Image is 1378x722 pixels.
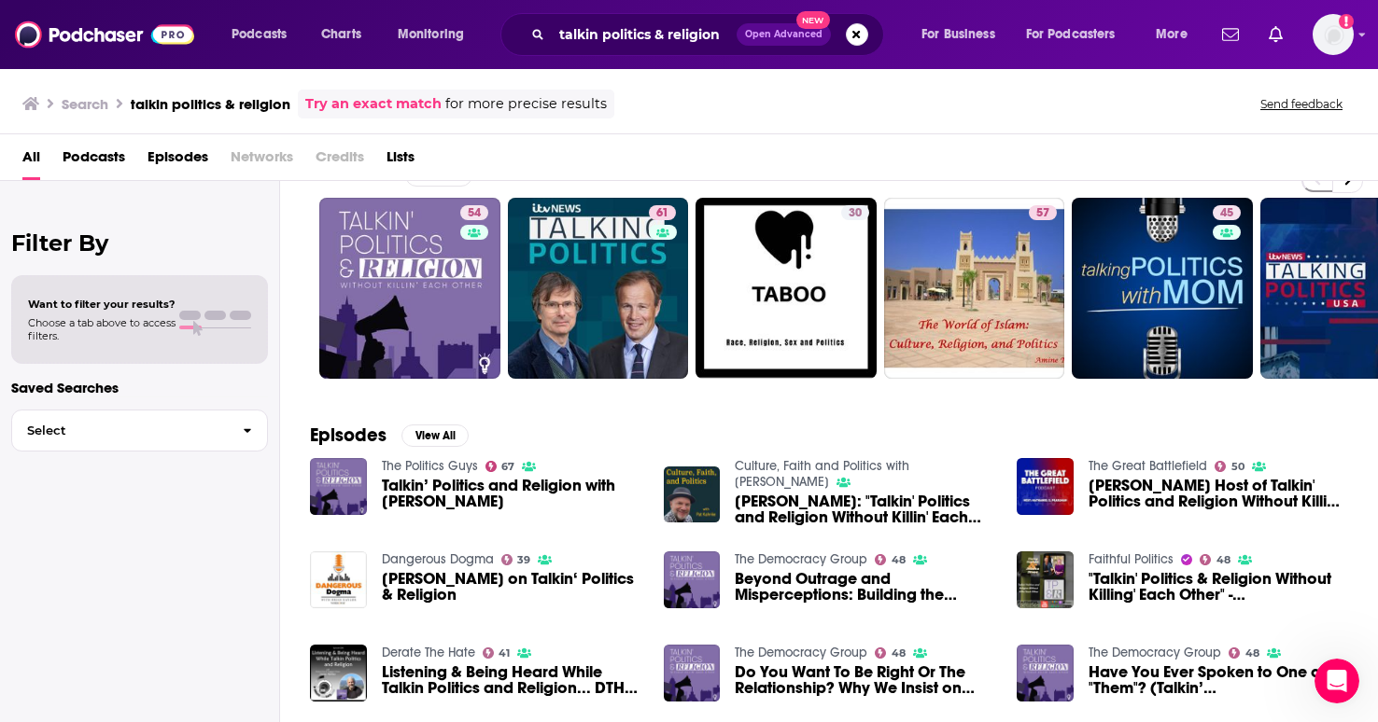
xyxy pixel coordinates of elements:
a: Podchaser - Follow, Share and Rate Podcasts [15,17,194,52]
a: All [22,142,40,180]
img: User Profile [1313,14,1354,55]
a: Podcasts [63,142,125,180]
a: Lists [387,142,415,180]
a: Episodes [148,142,208,180]
a: 48 [875,554,906,565]
span: 54 [468,204,481,223]
a: 45 [1072,198,1253,379]
button: open menu [908,20,1019,49]
button: open menu [1014,20,1143,49]
span: Credits [316,142,364,180]
a: Beyond Outrage and Misperceptions: Building the Muscles for Democracy | Talkin Politics & Religion [735,571,994,603]
span: Charts [321,21,361,48]
a: "Talkin' Politics & Religion Without Killing' Each Other" - w/Corey Nathan & Jessica Stone [1017,551,1074,608]
img: Beyond Outrage and Misperceptions: Building the Muscles for Democracy | Talkin Politics & Religion [664,551,721,608]
span: Choose a tab above to access filters. [28,316,176,342]
button: open menu [1143,20,1211,49]
span: Podcasts [232,21,287,48]
span: "Talkin' Politics & Religion Without Killing' Each Other" - w/[PERSON_NAME] & [PERSON_NAME] [1089,571,1348,603]
img: Corey Nathan: "Talkin' Politics and Religion Without Killin' Each Other" [664,466,721,523]
a: Culture, Faith and Politics with Pat Kahnke [735,458,909,490]
button: Send feedback [1255,96,1348,112]
span: Listening & Being Heard While Talkin Politics and Religion... DTH Episode 206 with [PERSON_NAME] [382,664,641,696]
a: "Talkin' Politics & Religion Without Killing' Each Other" - w/Corey Nathan & Jessica Stone [1089,571,1348,603]
span: 30 [849,204,862,223]
a: 67 [485,461,515,472]
button: Select [11,410,268,451]
a: 61 [649,205,676,220]
a: 57 [884,198,1065,379]
span: More [1156,21,1188,48]
span: 48 [892,649,906,658]
span: For Business [921,21,995,48]
a: The Politics Guys [382,458,478,474]
a: EpisodesView All [310,423,469,447]
a: The Democracy Group [735,645,867,660]
h2: Episodes [310,423,387,447]
span: New [796,11,830,29]
a: Have You Ever Spoken to One of "Them"? (Talkin’ Israel / Palestine) | Talkin Politics & Religion [1089,664,1348,696]
img: Listening & Being Heard While Talkin Politics and Religion... DTH Episode 206 with Corey Nathan [310,645,367,701]
a: Listening & Being Heard While Talkin Politics and Religion... DTH Episode 206 with Corey Nathan [382,664,641,696]
a: 48 [875,647,906,659]
span: Monitoring [398,21,464,48]
button: View All [401,424,469,447]
a: Show notifications dropdown [1215,19,1246,50]
p: Saved Searches [11,379,268,396]
a: 30 [841,205,869,220]
img: Corey Nathan on Talkin‘ Politics & Religion [310,551,367,608]
a: 54 [319,198,500,379]
span: 67 [501,463,514,471]
span: 39 [517,556,530,564]
span: 41 [499,649,510,658]
span: [PERSON_NAME] on Talkin‘ Politics & Religion [382,571,641,603]
a: 30 [696,198,877,379]
span: Do You Want To Be Right Or The Relationship? Why We Insist on Being Right in Politics & Beyond | ... [735,664,994,696]
a: 39 [501,554,531,565]
span: 50 [1231,463,1244,471]
h3: talkin politics & religion [131,95,290,113]
a: Show notifications dropdown [1261,19,1290,50]
a: 57 [1029,205,1057,220]
span: 48 [892,556,906,564]
span: [PERSON_NAME]: "Talkin' Politics and Religion Without Killin' Each Other" [735,493,994,525]
span: 48 [1245,649,1259,658]
a: Charts [309,20,373,49]
a: 45 [1213,205,1241,220]
svg: Add a profile image [1339,14,1354,29]
span: Networks [231,142,293,180]
img: Corey Nathan Host of Talkin' Politics and Religion Without Killin' Each Other [1017,458,1074,515]
img: Have You Ever Spoken to One of "Them"? (Talkin’ Israel / Palestine) | Talkin Politics & Religion [1017,645,1074,701]
a: Talkin’ Politics and Religion with Corey Nathan [382,478,641,509]
a: The Democracy Group [735,551,867,567]
div: Search podcasts, credits, & more... [518,13,902,56]
img: Do You Want To Be Right Or The Relationship? Why We Insist on Being Right in Politics & Beyond | ... [664,645,721,701]
h2: Filter By [11,229,268,257]
a: Try an exact match [305,93,442,115]
span: Have You Ever Spoken to One of "Them"? (Talkin’ [GEOGRAPHIC_DATA] / [GEOGRAPHIC_DATA]) | Talkin P... [1089,664,1348,696]
span: Logged in as tessvanden [1313,14,1354,55]
a: Corey Nathan Host of Talkin' Politics and Religion Without Killin' Each Other [1089,478,1348,509]
button: open menu [218,20,311,49]
a: The Great Battlefield [1089,458,1207,474]
span: For Podcasters [1026,21,1116,48]
button: Open AdvancedNew [737,23,831,46]
a: Corey Nathan on Talkin‘ Politics & Religion [382,571,641,603]
span: [PERSON_NAME] Host of Talkin' Politics and Religion Without Killin' Each Other [1089,478,1348,509]
a: 50 [1215,461,1244,472]
a: The Democracy Group [1089,645,1221,660]
a: Derate The Hate [382,645,475,660]
a: 54 [460,205,488,220]
span: Want to filter your results? [28,298,176,311]
span: 48 [1216,556,1230,564]
span: 45 [1220,204,1233,223]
